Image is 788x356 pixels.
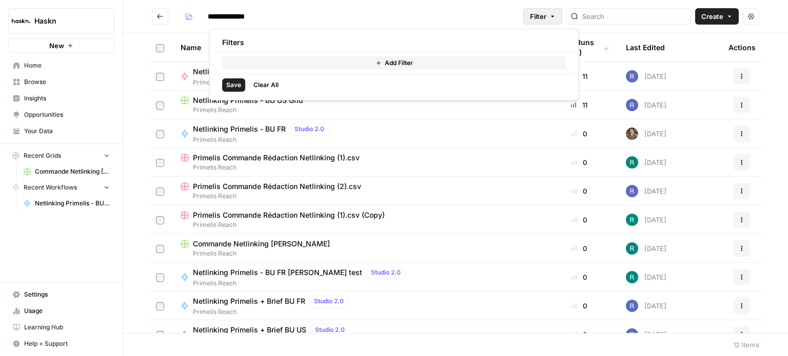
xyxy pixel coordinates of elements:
[193,78,334,87] span: Primelis Reach
[549,301,609,311] div: 0
[181,220,533,229] span: Primelis Reach
[181,163,533,172] span: Primelis Reach
[181,192,533,201] span: Primelis Reach
[8,57,114,74] a: Home
[626,214,638,226] img: h9gd71hp6hsiuowj6e1iizoa5xpa
[8,180,114,195] button: Recent Workflows
[253,80,279,90] span: Clear All
[24,306,110,316] span: Usage
[549,33,609,61] div: Total Runs (7d)
[181,106,533,115] span: Primelis Reach
[181,153,533,172] a: Primelis Commande Rédaction Netlinking (1).csvPrimelis Reach
[626,99,666,111] div: [DATE]
[24,110,110,119] span: Opportunities
[728,33,756,61] div: Actions
[626,99,638,111] img: gs70t5o4col5a58tzdw20s5t07fd
[626,214,666,226] div: [DATE]
[626,70,666,82] div: [DATE]
[35,199,110,208] span: Netlinking Primelis - BU FR
[181,239,533,258] a: Commande Netlinking [PERSON_NAME]Primelis Reach
[181,33,533,61] div: Name
[626,242,666,255] div: [DATE]
[626,185,638,197] img: u6bh93quptsxrgw026dpd851kwjs
[181,66,533,87] a: Netlinking Primelis - BU USStudio 2.0Primelis Reach
[181,210,533,229] a: Primelis Commande Rédaction Netlinking (1).csv (Copy)Primelis Reach
[193,153,360,163] span: Primelis Commande Rédaction Netlinking (1).csv
[24,61,110,70] span: Home
[8,107,114,123] a: Opportunities
[222,56,566,70] button: Add Filter
[314,297,344,306] span: Studio 2.0
[549,71,609,81] div: 11
[222,78,245,92] button: Save
[226,80,241,90] span: Save
[34,16,96,26] span: Haskn
[24,127,110,136] span: Your Data
[626,271,666,283] div: [DATE]
[181,181,533,201] a: Primelis Commande Rédaction Netlinking (2).csvPrimelis Reach
[49,40,64,51] span: New
[626,70,638,82] img: u6bh93quptsxrgw026dpd851kwjs
[193,95,303,106] span: Netlinking Primelis - BU US Grid
[385,58,413,68] span: Add Filter
[549,329,609,340] div: 0
[733,340,759,350] div: 12 Items
[626,242,638,255] img: h9gd71hp6hsiuowj6e1iizoa5xpa
[214,33,574,52] div: Filters
[549,243,609,254] div: 0
[24,151,61,160] span: Recent Grids
[193,325,306,335] span: Netlinking Primelis + Brief BU US
[8,303,114,319] a: Usage
[24,94,110,103] span: Insights
[8,286,114,303] a: Settings
[549,129,609,139] div: 0
[626,328,638,341] img: u6bh93quptsxrgw026dpd851kwjs
[523,8,562,25] button: Filter
[294,124,324,134] span: Studio 2.0
[626,185,666,197] div: [DATE]
[582,11,686,22] input: Search
[193,135,333,144] span: Primelis Reach
[626,271,638,283] img: h9gd71hp6hsiuowj6e1iizoa5xpa
[8,90,114,107] a: Insights
[626,33,665,61] div: Last Edited
[193,239,330,249] span: Commande Netlinking [PERSON_NAME]
[181,324,533,345] a: Netlinking Primelis + Brief BU USStudio 2.0Primelis Reach
[181,123,533,144] a: Netlinking Primelis - BU FRStudio 2.0Primelis Reach
[626,300,666,312] div: [DATE]
[695,8,739,25] button: Create
[626,300,638,312] img: u6bh93quptsxrgw026dpd851kwjs
[24,290,110,299] span: Settings
[371,268,401,277] span: Studio 2.0
[193,267,362,278] span: Netlinking Primelis - BU FR [PERSON_NAME] test
[8,319,114,336] a: Learning Hub
[12,12,30,30] img: Haskn Logo
[24,77,110,87] span: Browse
[193,67,287,77] span: Netlinking Primelis - BU US
[8,148,114,163] button: Recent Grids
[8,38,114,53] button: New
[152,8,168,25] button: Go back
[549,100,609,110] div: 11
[626,156,666,169] div: [DATE]
[193,307,352,317] span: Primelis Reach
[193,279,409,288] span: Primelis Reach
[209,29,579,100] div: Filter
[193,296,305,306] span: Netlinking Primelis + Brief BU FR
[549,272,609,282] div: 0
[626,128,638,140] img: dizo4u6k27cofk4obq9v5qvvdkyt
[8,8,114,34] button: Workspace: Haskn
[249,78,283,92] button: Clear All
[8,336,114,352] button: Help + Support
[24,323,110,332] span: Learning Hub
[530,11,546,22] span: Filter
[181,295,533,317] a: Netlinking Primelis + Brief BU FRStudio 2.0Primelis Reach
[315,325,345,334] span: Studio 2.0
[549,215,609,225] div: 0
[193,210,385,220] span: Primelis Commande Rédaction Netlinking (1).csv (Copy)
[19,195,114,212] a: Netlinking Primelis - BU FR
[701,11,723,22] span: Create
[181,266,533,288] a: Netlinking Primelis - BU FR [PERSON_NAME] testStudio 2.0Primelis Reach
[181,95,533,115] a: Netlinking Primelis - BU US GridPrimelis Reach
[181,249,533,258] span: Primelis Reach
